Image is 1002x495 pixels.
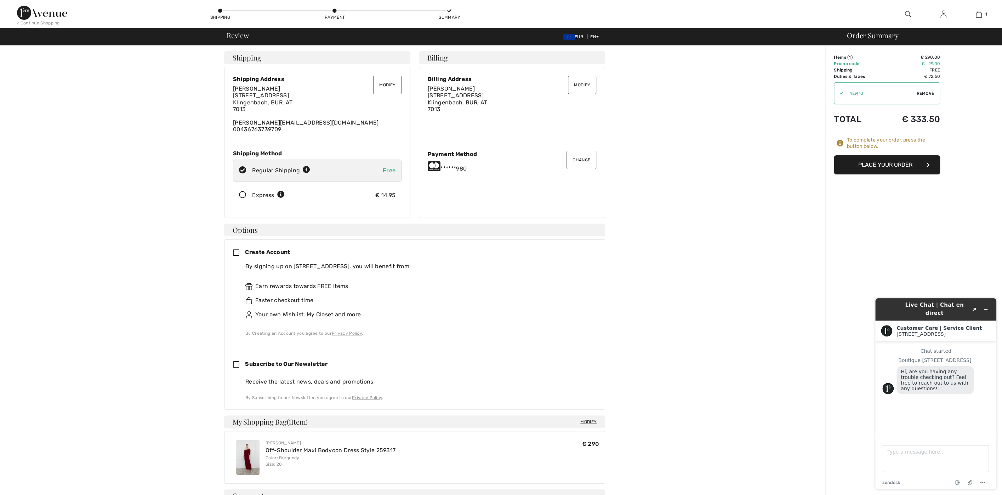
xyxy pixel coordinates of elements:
[16,5,30,11] span: Chat
[245,296,591,305] div: Faster checkout time
[245,283,252,290] img: rewards.svg
[428,151,596,157] div: Payment Method
[935,10,952,19] a: Sign In
[289,417,291,426] span: 1
[882,107,940,131] td: € 333.50
[882,73,940,80] td: € 72.50
[233,85,280,92] span: [PERSON_NAME]
[882,61,940,67] td: € -29.00
[245,311,252,318] img: ownWishlist.svg
[882,54,940,61] td: € 290.00
[227,32,249,39] span: Review
[976,10,982,18] img: My Bag
[580,418,597,425] span: Modify
[245,330,591,336] div: By Creating an Account you agree to our .
[266,455,395,467] div: Color: Burgundy Size: 20
[834,155,940,174] button: Place Your Order
[266,447,395,454] a: Off-Shoulder Maxi Bodycon Dress Style 259317
[245,310,591,319] div: Your own Wishlist, My Closet and more
[252,166,310,175] div: Regular Shipping
[916,90,934,97] span: Remove
[834,67,882,73] td: Shipping
[870,293,1002,495] iframe: Find more information here
[843,83,916,104] input: Promo code
[563,34,586,39] span: EUR
[375,191,395,200] div: € 14.95
[17,6,67,20] img: 1ère Avenue
[940,10,946,18] img: My Info
[838,32,998,39] div: Order Summary
[245,297,252,304] img: faster.svg
[233,92,292,112] span: [STREET_ADDRESS] Klingenbach, BUR, AT 7013
[428,92,487,112] span: [STREET_ADDRESS] Klingenbach, BUR, AT 7013
[439,14,460,21] div: Summary
[236,440,260,475] img: Off-Shoulder Maxi Bodycon Dress Style 259317
[352,395,382,400] a: Privacy Policy
[210,14,231,21] div: Shipping
[373,76,402,94] button: Modify
[245,262,591,271] div: By signing up on [STREET_ADDRESS], you will benefit from:
[834,73,882,80] td: Duties & Taxes
[233,76,402,82] div: Shipping Address
[245,249,290,255] span: Create Account
[287,417,308,426] span: ( Item)
[834,107,882,131] td: Total
[233,85,402,133] div: [PERSON_NAME][EMAIL_ADDRESS][DOMAIN_NAME] 00436763739709
[961,10,996,18] a: 1
[882,67,940,73] td: Free
[383,167,395,174] span: Free
[849,55,851,60] span: 1
[233,150,402,157] div: Shipping Method
[847,137,940,150] div: To complete your order, press the button below.
[245,361,328,367] span: Subscribe to Our Newsletter
[245,378,596,386] div: Receive the latest news, deals and promotions
[428,85,475,92] span: [PERSON_NAME]
[332,331,362,336] a: Privacy Policy
[233,54,261,61] span: Shipping
[563,34,575,40] img: Euro
[245,395,596,401] div: By Subscribing to our Newsletter, you agree to our .
[427,54,448,61] span: Billing
[985,11,987,17] span: 1
[252,191,284,200] div: Express
[17,20,60,26] div: < Continue Shopping
[834,61,882,67] td: Promo code
[224,415,605,428] h4: My Shopping Bag
[568,76,596,94] button: Modify
[567,151,596,169] button: Change
[590,34,599,39] span: EN
[224,224,605,236] h4: Options
[428,76,596,82] div: Billing Address
[266,440,395,446] div: [PERSON_NAME]
[834,90,843,97] div: ✔
[582,441,599,447] span: € 290
[834,54,882,61] td: Items ( )
[324,14,346,21] div: Payment
[245,282,591,290] div: Earn rewards towards FREE items
[905,10,911,18] img: search the website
